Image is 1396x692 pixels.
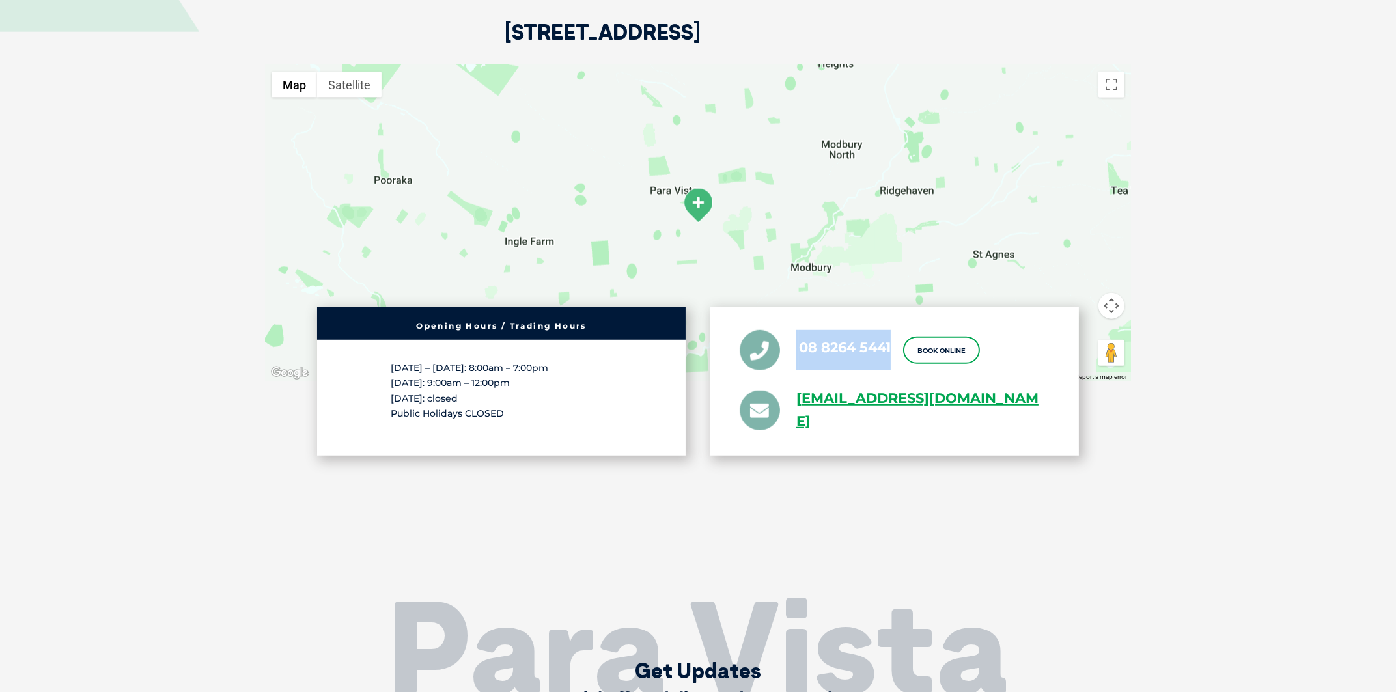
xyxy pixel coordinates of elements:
a: 08 8264 5441 [799,340,891,356]
a: Book Online [903,337,980,364]
button: Show street map [272,72,317,98]
p: [DATE] – [DATE]: 8:00am – 7:00pm [DATE]: 9:00am – 12:00pm [DATE]: closed Public Holidays CLOSED [391,361,612,421]
button: Map camera controls [1098,293,1124,319]
h6: Opening Hours / Trading Hours [324,322,679,330]
a: [EMAIL_ADDRESS][DOMAIN_NAME] [796,387,1050,433]
button: Show satellite imagery [317,72,382,98]
h2: [STREET_ADDRESS] [505,21,701,65]
button: Toggle fullscreen view [1098,72,1124,98]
